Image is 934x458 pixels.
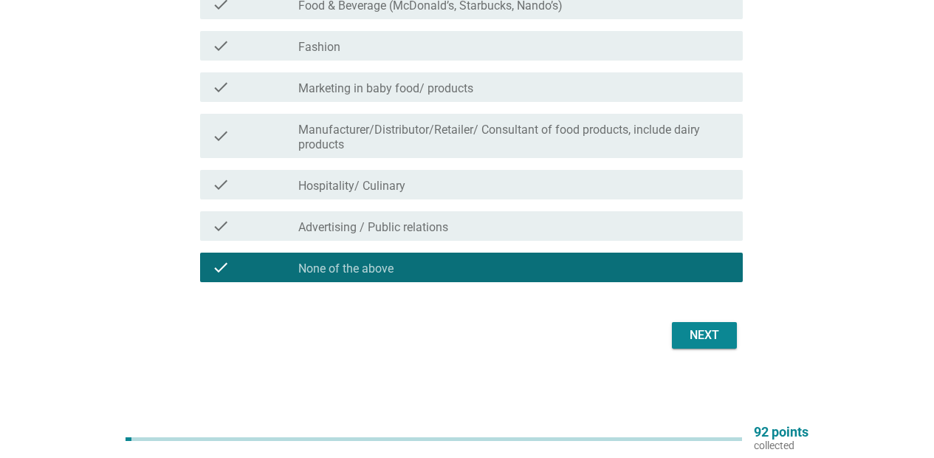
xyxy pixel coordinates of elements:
i: check [212,37,230,55]
label: Advertising / Public relations [298,220,448,235]
i: check [212,176,230,194]
label: None of the above [298,262,394,276]
i: check [212,259,230,276]
label: Marketing in baby food/ products [298,81,473,96]
div: Next [684,327,725,344]
i: check [212,217,230,235]
p: 92 points [754,425,808,439]
i: check [212,120,230,152]
label: Hospitality/ Culinary [298,179,405,194]
label: Fashion [298,40,340,55]
button: Next [672,322,737,349]
i: check [212,78,230,96]
p: collected [754,439,808,452]
label: Manufacturer/Distributor/Retailer/ Consultant of food products, include dairy products [298,123,731,152]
